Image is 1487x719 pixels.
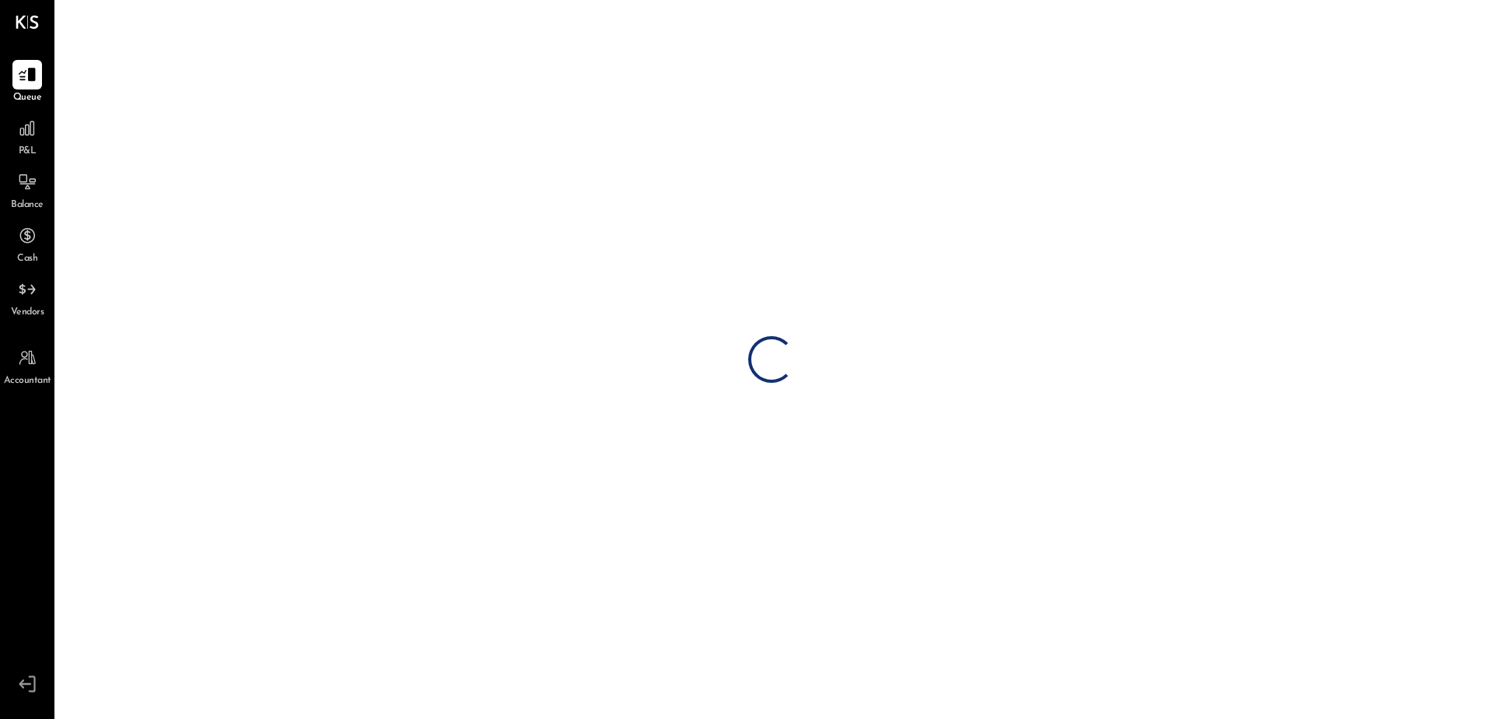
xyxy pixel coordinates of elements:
span: Accountant [4,374,51,388]
a: P&L [1,114,54,159]
a: Accountant [1,343,54,388]
span: Cash [17,252,37,266]
span: Queue [13,91,42,105]
span: Vendors [11,306,44,320]
a: Vendors [1,275,54,320]
a: Queue [1,60,54,105]
span: Balance [11,198,44,212]
a: Balance [1,167,54,212]
span: P&L [19,145,37,159]
a: Cash [1,221,54,266]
